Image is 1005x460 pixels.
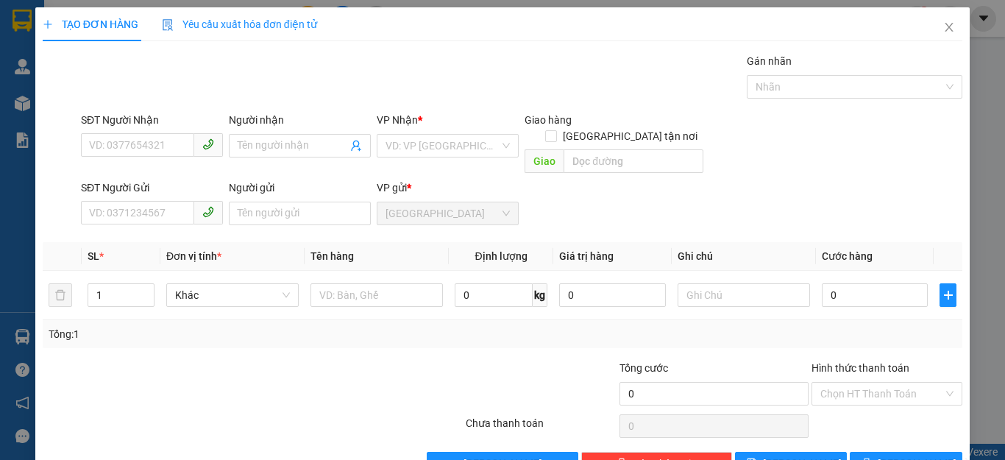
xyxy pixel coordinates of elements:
span: Khác [175,284,290,306]
input: Dọc đường [564,149,703,173]
span: Giao hàng [525,114,572,126]
span: TẠO ĐƠN HÀNG [43,18,138,30]
input: 0 [559,283,665,307]
span: SL [88,250,99,262]
span: Giao [525,149,564,173]
span: plus [940,289,956,301]
span: Cước hàng [822,250,873,262]
span: VP Nhận [377,114,418,126]
div: Chưa thanh toán [464,415,618,441]
img: icon [162,19,174,31]
span: Yêu cầu xuất hóa đơn điện tử [162,18,317,30]
span: plus [43,19,53,29]
div: Người nhận [229,112,371,128]
label: Hình thức thanh toán [812,362,909,374]
span: Đơn vị tính [166,250,221,262]
span: Quảng Sơn [386,202,510,224]
div: Người gửi [229,180,371,196]
div: SĐT Người Gửi [81,180,223,196]
span: Định lượng [475,250,527,262]
span: Giá trị hàng [559,250,614,262]
button: Close [928,7,970,49]
div: VP gửi [377,180,519,196]
span: [GEOGRAPHIC_DATA] tận nơi [557,128,703,144]
span: phone [202,206,214,218]
input: Ghi Chú [678,283,810,307]
th: Ghi chú [672,242,816,271]
button: delete [49,283,72,307]
span: close [943,21,955,33]
input: VD: Bàn, Ghế [310,283,443,307]
span: Tên hàng [310,250,354,262]
label: Gán nhãn [747,55,792,67]
span: user-add [350,140,362,152]
div: Tổng: 1 [49,326,389,342]
button: plus [940,283,956,307]
span: kg [533,283,547,307]
div: SĐT Người Nhận [81,112,223,128]
span: Tổng cước [619,362,668,374]
span: phone [202,138,214,150]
